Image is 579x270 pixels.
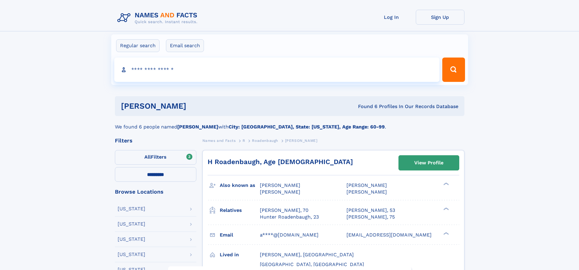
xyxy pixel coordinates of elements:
[220,250,260,260] h3: Lived in
[229,124,385,130] b: City: [GEOGRAPHIC_DATA], State: [US_STATE], Age Range: 60-99
[399,156,459,170] a: View Profile
[346,232,432,238] span: [EMAIL_ADDRESS][DOMAIN_NAME]
[243,139,245,143] span: R
[220,180,260,191] h3: Also known as
[118,222,145,226] div: [US_STATE]
[243,137,245,144] a: R
[272,103,458,110] div: Found 6 Profiles In Our Records Database
[220,205,260,216] h3: Relatives
[260,252,354,258] span: [PERSON_NAME], [GEOGRAPHIC_DATA]
[260,182,300,188] span: [PERSON_NAME]
[118,252,145,257] div: [US_STATE]
[346,189,387,195] span: [PERSON_NAME]
[252,137,278,144] a: Roadenbaugh
[118,206,145,211] div: [US_STATE]
[260,207,308,214] a: [PERSON_NAME], 70
[346,182,387,188] span: [PERSON_NAME]
[416,10,464,25] a: Sign Up
[260,261,364,267] span: [GEOGRAPHIC_DATA], [GEOGRAPHIC_DATA]
[115,116,464,131] div: We found 6 people named with .
[144,154,151,160] span: All
[442,207,449,211] div: ❯
[116,39,160,52] label: Regular search
[115,150,196,165] label: Filters
[285,139,318,143] span: [PERSON_NAME]
[367,10,416,25] a: Log In
[115,138,196,143] div: Filters
[115,189,196,195] div: Browse Locations
[260,214,319,220] a: Hunter Roadenbaugh, 23
[442,231,449,235] div: ❯
[414,156,443,170] div: View Profile
[118,237,145,242] div: [US_STATE]
[114,58,440,82] input: search input
[121,102,272,110] h1: [PERSON_NAME]
[220,230,260,240] h3: Email
[166,39,204,52] label: Email search
[177,124,218,130] b: [PERSON_NAME]
[202,137,236,144] a: Names and Facts
[115,10,202,26] img: Logo Names and Facts
[260,189,300,195] span: [PERSON_NAME]
[442,182,449,186] div: ❯
[346,207,395,214] a: [PERSON_NAME], 53
[252,139,278,143] span: Roadenbaugh
[346,214,395,220] a: [PERSON_NAME], 75
[208,158,353,166] a: H Roadenbaugh, Age [DEMOGRAPHIC_DATA]
[442,58,465,82] button: Search Button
